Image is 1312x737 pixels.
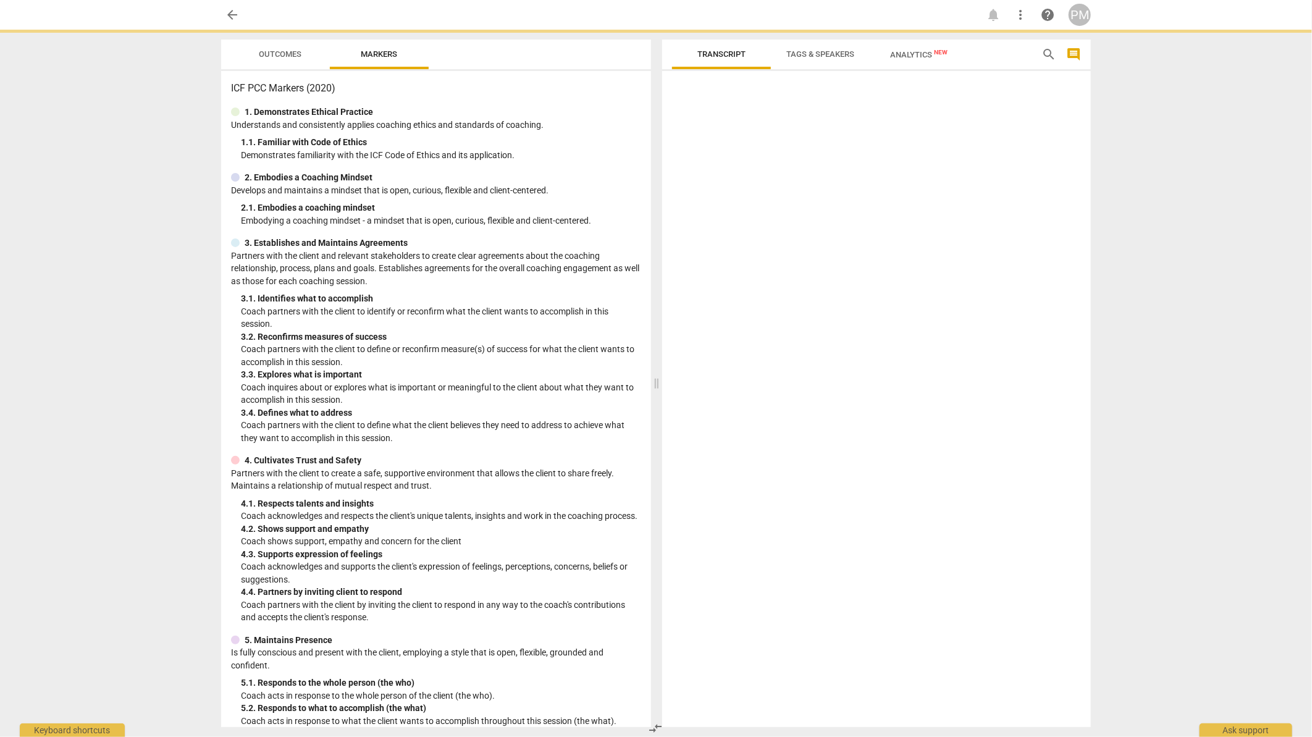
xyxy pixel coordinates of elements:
[241,497,641,510] div: 4. 1. Respects talents and insights
[231,184,641,197] p: Develops and maintains a mindset that is open, curious, flexible and client-centered.
[241,689,641,702] p: Coach acts in response to the whole person of the client (the who).
[1013,7,1028,22] span: more_vert
[891,50,948,59] span: Analytics
[241,305,641,331] p: Coach partners with the client to identify or reconfirm what the client wants to accomplish in th...
[245,106,373,119] p: 1. Demonstrates Ethical Practice
[241,586,641,599] div: 4. 4. Partners by inviting client to respond
[241,201,641,214] div: 2. 1. Embodies a coaching mindset
[231,119,641,132] p: Understands and consistently applies coaching ethics and standards of coaching.
[231,467,641,492] p: Partners with the client to create a safe, supportive environment that allows the client to share...
[241,676,641,689] div: 5. 1. Responds to the whole person (the who)
[245,237,408,250] p: 3. Establishes and Maintains Agreements
[1037,4,1059,26] a: Help
[935,49,948,56] span: New
[245,171,372,184] p: 2. Embodies a Coaching Mindset
[241,368,641,381] div: 3. 3. Explores what is important
[1039,44,1059,64] button: Search
[245,634,332,647] p: 5. Maintains Presence
[259,49,302,59] span: Outcomes
[231,81,641,96] h3: ICF PCC Markers (2020)
[245,454,361,467] p: 4. Cultivates Trust and Safety
[241,292,641,305] div: 3. 1. Identifies what to accomplish
[241,406,641,419] div: 3. 4. Defines what to address
[241,548,641,561] div: 4. 3. Supports expression of feelings
[231,646,641,672] p: Is fully conscious and present with the client, employing a style that is open, flexible, grounde...
[1040,7,1055,22] span: help
[649,721,663,736] span: compare_arrows
[241,419,641,444] p: Coach partners with the client to define what the client believes they need to address to achieve...
[241,510,641,523] p: Coach acknowledges and respects the client's unique talents, insights and work in the coaching pr...
[241,560,641,586] p: Coach acknowledges and supports the client's expression of feelings, perceptions, concerns, belie...
[1041,47,1056,62] span: search
[231,250,641,288] p: Partners with the client and relevant stakeholders to create clear agreements about the coaching ...
[241,343,641,368] p: Coach partners with the client to define or reconfirm measure(s) of success for what the client w...
[241,381,641,406] p: Coach inquires about or explores what is important or meaningful to the client about what they wa...
[1064,44,1083,64] button: Show/Hide comments
[697,49,746,59] span: Transcript
[786,49,854,59] span: Tags & Speakers
[241,149,641,162] p: Demonstrates familiarity with the ICF Code of Ethics and its application.
[1200,723,1292,737] div: Ask support
[241,702,641,715] div: 5. 2. Responds to what to accomplish (the what)
[241,523,641,536] div: 4. 2. Shows support and empathy
[361,49,398,59] span: Markers
[1066,47,1081,62] span: comment
[241,715,641,728] p: Coach acts in response to what the client wants to accomplish throughout this session (the what).
[241,535,641,548] p: Coach shows support, empathy and concern for the client
[241,214,641,227] p: Embodying a coaching mindset - a mindset that is open, curious, flexible and client-centered.
[225,7,240,22] span: arrow_back
[1069,4,1091,26] button: PM
[241,599,641,624] p: Coach partners with the client by inviting the client to respond in any way to the coach's contri...
[241,331,641,343] div: 3. 2. Reconfirms measures of success
[20,723,125,737] div: Keyboard shortcuts
[241,136,641,149] div: 1. 1. Familiar with Code of Ethics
